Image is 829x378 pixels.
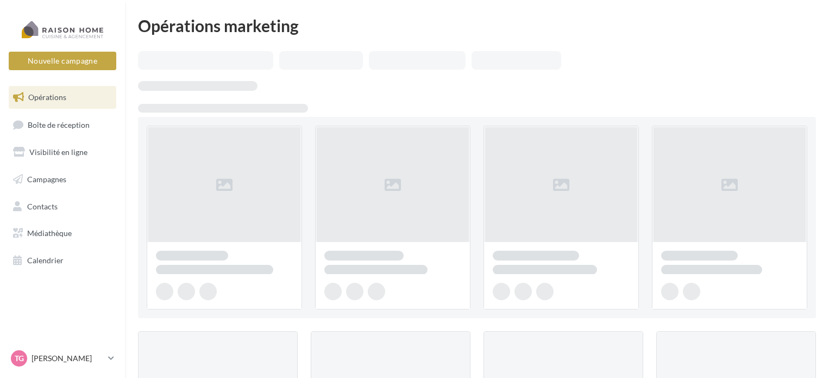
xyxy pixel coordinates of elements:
[27,201,58,210] span: Contacts
[29,147,87,157] span: Visibilité en ligne
[27,228,72,238] span: Médiathèque
[7,113,118,137] a: Boîte de réception
[28,120,90,129] span: Boîte de réception
[28,92,66,102] span: Opérations
[9,52,116,70] button: Nouvelle campagne
[27,256,64,265] span: Calendrier
[7,141,118,164] a: Visibilité en ligne
[15,353,24,364] span: TG
[7,86,118,109] a: Opérations
[7,195,118,218] a: Contacts
[7,249,118,272] a: Calendrier
[138,17,816,34] div: Opérations marketing
[7,222,118,245] a: Médiathèque
[9,348,116,369] a: TG [PERSON_NAME]
[7,168,118,191] a: Campagnes
[32,353,104,364] p: [PERSON_NAME]
[27,175,66,184] span: Campagnes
